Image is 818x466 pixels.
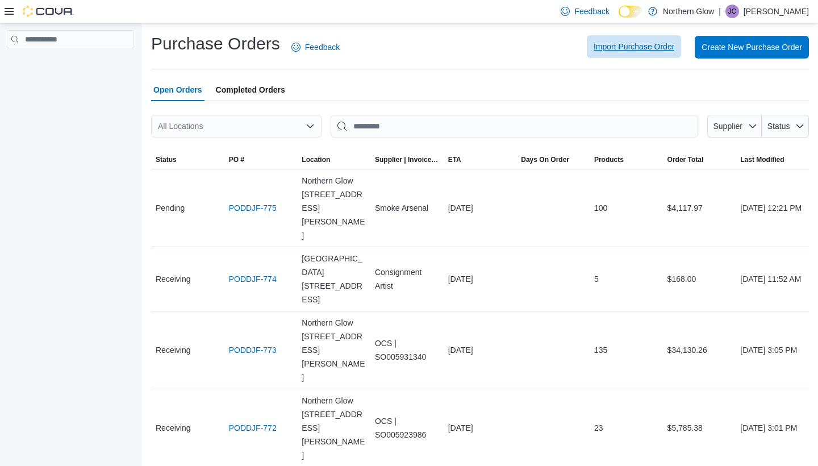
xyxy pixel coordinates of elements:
[590,151,663,169] button: Products
[663,268,736,290] div: $168.00
[156,343,190,357] span: Receiving
[444,417,517,439] div: [DATE]
[287,36,344,59] a: Feedback
[370,410,444,446] div: OCS | SO005923986
[156,201,185,215] span: Pending
[740,155,784,164] span: Last Modified
[736,197,809,219] div: [DATE] 12:21 PM
[151,32,280,55] h1: Purchase Orders
[667,155,704,164] span: Order Total
[744,5,809,18] p: [PERSON_NAME]
[302,252,366,306] span: [GEOGRAPHIC_DATA][STREET_ADDRESS]
[444,339,517,361] div: [DATE]
[736,339,809,361] div: [DATE] 3:05 PM
[594,155,624,164] span: Products
[229,421,277,435] a: PODDJF-772
[521,155,569,164] span: Days On Order
[594,272,599,286] span: 5
[444,151,517,169] button: ETA
[302,155,330,164] div: Location
[448,155,461,164] span: ETA
[736,151,809,169] button: Last Modified
[663,339,736,361] div: $34,130.26
[728,5,737,18] span: JC
[594,343,607,357] span: 135
[156,421,190,435] span: Receiving
[663,5,714,18] p: Northern Glow
[719,5,721,18] p: |
[156,155,177,164] span: Status
[331,115,698,138] input: This is a search bar. After typing your query, hit enter to filter the results lower in the page.
[762,115,809,138] button: Status
[736,268,809,290] div: [DATE] 11:52 AM
[702,41,802,53] span: Create New Purchase Order
[156,272,190,286] span: Receiving
[216,78,285,101] span: Completed Orders
[587,35,681,58] button: Import Purchase Order
[725,5,739,18] div: Jesse Cettina
[663,151,736,169] button: Order Total
[375,155,439,164] span: Supplier | Invoice Number
[302,316,366,384] span: Northern Glow [STREET_ADDRESS][PERSON_NAME]
[229,343,277,357] a: PODDJF-773
[306,122,315,131] button: Open list of options
[305,41,340,53] span: Feedback
[7,51,134,78] nav: Complex example
[229,155,244,164] span: PO #
[297,151,370,169] button: Location
[574,6,609,17] span: Feedback
[619,6,642,18] input: Dark Mode
[444,197,517,219] div: [DATE]
[151,151,224,169] button: Status
[736,417,809,439] div: [DATE] 3:01 PM
[767,122,790,131] span: Status
[229,272,277,286] a: PODDJF-774
[224,151,298,169] button: PO #
[594,41,674,52] span: Import Purchase Order
[444,268,517,290] div: [DATE]
[229,201,277,215] a: PODDJF-775
[370,261,444,297] div: Consignment Artist
[707,115,762,138] button: Supplier
[713,122,742,131] span: Supplier
[302,394,366,462] span: Northern Glow [STREET_ADDRESS][PERSON_NAME]
[370,332,444,368] div: OCS | SO005931340
[370,197,444,219] div: Smoke Arsenal
[594,421,603,435] span: 23
[516,151,590,169] button: Days On Order
[153,78,202,101] span: Open Orders
[302,174,366,242] span: Northern Glow [STREET_ADDRESS][PERSON_NAME]
[370,151,444,169] button: Supplier | Invoice Number
[663,197,736,219] div: $4,117.97
[594,201,607,215] span: 100
[663,417,736,439] div: $5,785.38
[695,36,809,59] button: Create New Purchase Order
[23,6,74,17] img: Cova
